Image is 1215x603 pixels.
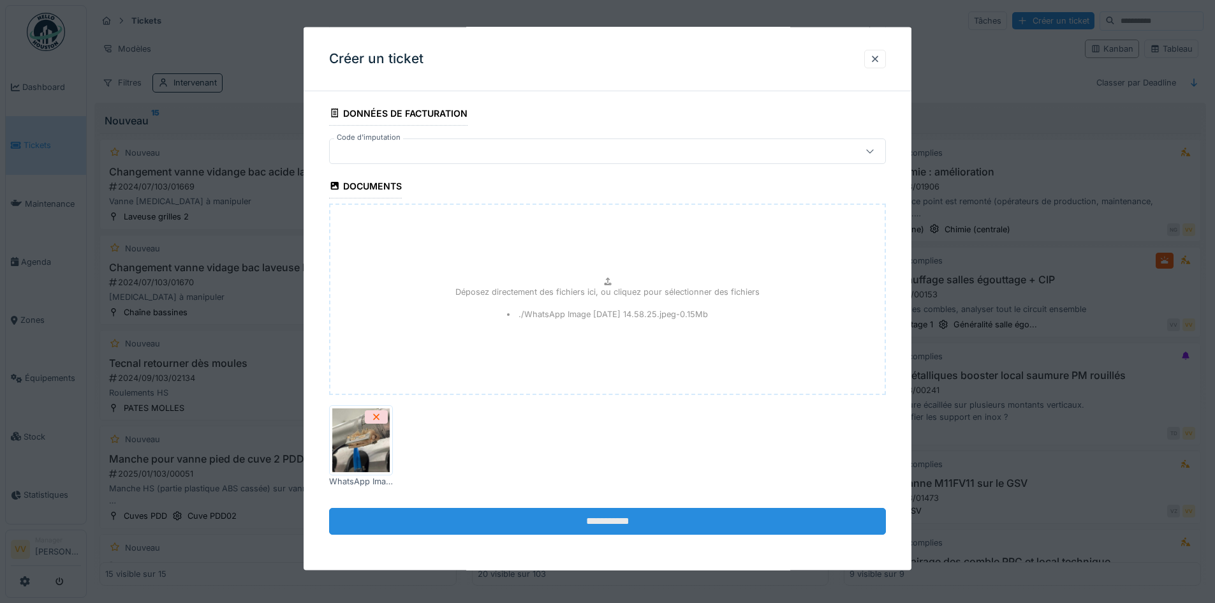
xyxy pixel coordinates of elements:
[334,131,403,142] label: Code d'imputation
[455,285,760,297] p: Déposez directement des fichiers ici, ou cliquez pour sélectionner des fichiers
[507,308,708,320] li: ./WhatsApp Image [DATE] 14.58.25.jpeg - 0.15 Mb
[329,475,393,487] div: WhatsApp Image [DATE] 14.58.25.jpeg
[329,103,468,125] div: Données de facturation
[332,408,390,472] img: or0og23xle0ojv31r1boqgsz3eap
[329,51,423,67] h3: Créer un ticket
[329,176,402,198] div: Documents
